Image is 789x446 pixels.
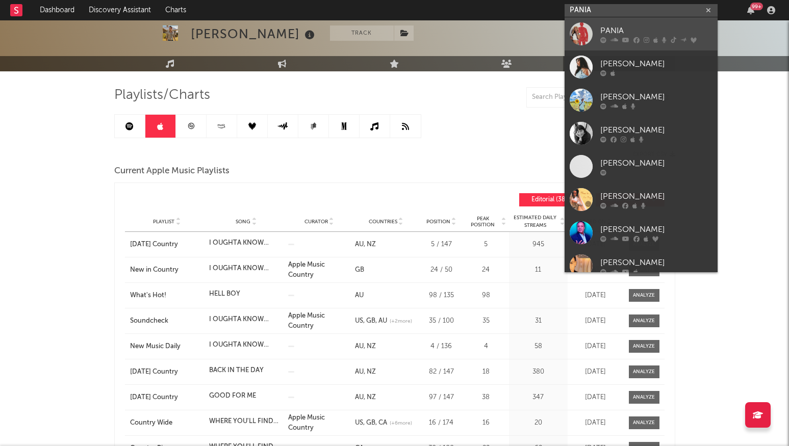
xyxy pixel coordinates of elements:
div: 38 [466,392,506,403]
span: Countries [369,219,397,225]
span: Curator [304,219,328,225]
span: Estimated Daily Streams [512,214,559,229]
div: I OUGHTA KNOW BETTER [209,264,283,274]
a: GB [363,419,375,426]
a: NZ [364,241,376,248]
div: BACK IN THE DAY [209,365,264,376]
a: [PERSON_NAME] [565,50,718,84]
a: Apple Music Country [288,414,325,431]
div: PANIA [600,24,712,37]
a: [PERSON_NAME] [565,117,718,150]
div: [PERSON_NAME] [600,124,712,136]
span: (+ 6 more) [390,419,412,427]
a: US [355,419,363,426]
div: 98 [466,291,506,301]
a: PANIA [565,17,718,50]
a: [PERSON_NAME] [565,216,718,249]
button: Editorial(38) [519,193,588,206]
div: [PERSON_NAME] [600,223,712,235]
a: Apple Music Country [288,312,325,329]
div: 16 / 174 [422,418,461,428]
div: 98 / 135 [422,291,461,301]
a: AU [355,394,364,401]
a: Country Wide [130,418,204,428]
div: I OUGHTA KNOW BETTER [209,314,283,325]
div: I OUGHTA KNOW BETTER [209,340,283,350]
a: NZ [364,369,376,375]
a: NZ [364,343,376,350]
div: [DATE] [570,418,621,428]
div: [PERSON_NAME] [600,157,712,169]
a: GB [363,318,375,324]
a: New in Country [130,265,204,275]
div: [PERSON_NAME] [191,25,317,42]
span: Playlist [153,219,174,225]
div: 99 + [750,3,763,10]
a: AU [355,369,364,375]
a: AU [355,241,364,248]
div: 11 [512,265,565,275]
input: Search for artists [565,4,718,17]
a: [DATE] Country [130,240,204,250]
a: [PERSON_NAME] [565,249,718,282]
div: 24 [466,265,506,275]
button: 99+ [747,6,754,14]
a: [DATE] Country [130,367,204,377]
span: Editorial ( 38 ) [526,197,573,203]
a: Soundcheck [130,316,204,326]
div: [PERSON_NAME] [600,256,712,269]
div: [PERSON_NAME] [600,58,712,70]
a: AU [355,292,364,299]
div: 4 / 136 [422,342,461,352]
a: GB [355,267,364,273]
div: WHERE YOU'LL FIND ME [209,416,283,427]
a: What's Hot! [130,291,204,301]
a: New Music Daily [130,342,204,352]
div: 16 [466,418,506,428]
div: 5 / 147 [422,240,461,250]
a: NZ [364,394,376,401]
div: [DATE] [570,342,621,352]
a: [PERSON_NAME] [565,84,718,117]
div: I OUGHTA KNOW BETTER [209,238,283,248]
a: AU [375,318,387,324]
input: Search Playlists/Charts [526,87,654,108]
div: 58 [512,342,565,352]
a: Apple Music Country [288,261,325,278]
div: [DATE] [570,291,621,301]
div: 35 / 100 [422,316,461,326]
a: [DATE] Country [130,392,204,403]
div: [DATE] [570,392,621,403]
a: AU [355,343,364,350]
span: (+ 2 more) [390,318,412,325]
div: [PERSON_NAME] [600,91,712,103]
div: 97 / 147 [422,392,461,403]
div: 35 [466,316,506,326]
div: 24 / 50 [422,265,461,275]
div: 31 [512,316,565,326]
div: 82 / 147 [422,367,461,377]
div: [DATE] [570,316,621,326]
a: US [355,318,363,324]
div: [PERSON_NAME] [600,190,712,202]
span: Song [236,219,250,225]
div: GOOD FOR ME [209,391,256,401]
div: 4 [466,342,506,352]
a: CA [375,419,387,426]
span: Current Apple Music Playlists [114,165,230,177]
a: [PERSON_NAME] [565,150,718,183]
div: HELL BOY [209,289,240,299]
div: 945 [512,240,565,250]
a: [PERSON_NAME] [565,183,718,216]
